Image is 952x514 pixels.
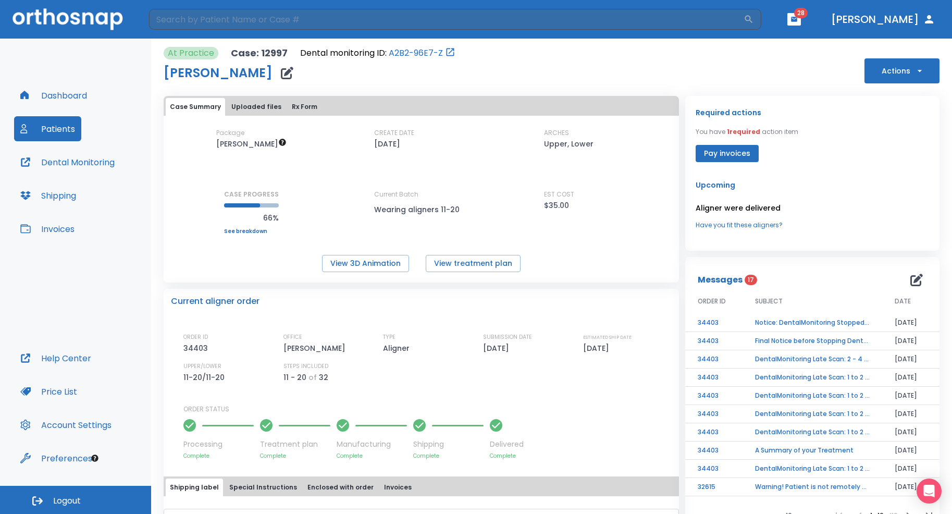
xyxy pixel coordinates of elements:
p: [DATE] [583,342,613,354]
h1: [PERSON_NAME] [164,67,273,79]
p: At Practice [168,47,214,59]
p: [DATE] [374,138,400,150]
td: DentalMonitoring Late Scan: 1 to 2 Weeks Notification [743,423,882,442]
p: Wearing aligners 11-20 [374,203,468,216]
button: Uploaded files [227,98,286,116]
button: Enclosed with order [303,479,378,496]
button: Pay invoices [696,145,759,162]
button: Help Center [14,346,97,371]
td: [DATE] [882,478,939,496]
button: Actions [864,58,939,83]
td: 34403 [685,442,743,460]
p: STEPS INCLUDED [283,362,328,371]
p: Complete [183,452,254,460]
button: View 3D Animation [322,255,409,272]
td: DentalMonitoring Late Scan: 1 to 2 Weeks Notification [743,405,882,423]
button: Shipping label [166,479,223,496]
a: See breakdown [224,228,279,235]
div: Open Intercom Messenger [917,479,942,504]
span: DATE [895,297,911,306]
p: Complete [490,452,524,460]
td: [DATE] [882,423,939,442]
td: 34403 [685,405,743,423]
button: Special Instructions [225,479,301,496]
span: 1 required [727,127,760,136]
button: Account Settings [14,412,118,437]
p: of [308,371,317,384]
p: ORDER ID [183,333,208,342]
td: A Summary of your Treatment [743,442,882,460]
img: Orthosnap [13,8,123,30]
td: 34403 [685,350,743,369]
td: [DATE] [882,350,939,369]
p: [DATE] [483,342,513,354]
p: Case: 12997 [231,47,288,59]
p: You have action item [696,127,798,137]
td: DentalMonitoring Late Scan: 1 to 2 Weeks Notification [743,369,882,387]
p: [PERSON_NAME] [283,342,349,354]
p: Upcoming [696,179,929,191]
p: Upper, Lower [544,138,594,150]
td: Warning! Patient is not remotely monitored [743,478,882,496]
p: Treatment plan [260,439,330,450]
td: 34403 [685,460,743,478]
div: tabs [166,479,677,496]
p: UPPER/LOWER [183,362,221,371]
p: Processing [183,439,254,450]
button: Patients [14,116,81,141]
div: Tooltip anchor [90,454,100,463]
p: Complete [260,452,330,460]
button: Rx Form [288,98,322,116]
p: Required actions [696,106,761,119]
td: DentalMonitoring Late Scan: 2 - 4 Weeks Notification [743,350,882,369]
td: Final Notice before Stopping DentalMonitoring [743,332,882,350]
input: Search by Patient Name or Case # [149,9,744,30]
td: 34403 [685,423,743,442]
p: 34403 [183,342,212,354]
td: [DATE] [882,314,939,332]
a: Dashboard [14,83,93,108]
button: Invoices [14,216,81,241]
button: Preferences [14,446,98,471]
p: TYPE [383,333,395,342]
p: Package [216,128,244,138]
p: Shipping [413,439,484,450]
button: Dental Monitoring [14,150,121,175]
button: Invoices [380,479,416,496]
p: Dental monitoring ID: [300,47,387,59]
button: [PERSON_NAME] [827,10,939,29]
span: Logout [53,495,81,507]
span: $35 per aligner [216,139,287,149]
div: tabs [166,98,677,116]
p: CASE PROGRESS [224,190,279,199]
td: [DATE] [882,442,939,460]
a: Have you fit these aligners? [696,221,929,230]
p: Complete [337,452,407,460]
button: View treatment plan [426,255,521,272]
p: ORDER STATUS [183,405,672,414]
p: SUBMISSION DATE [483,333,532,342]
span: SUBJECT [755,297,783,306]
p: 11-20/11-20 [183,371,228,384]
a: Price List [14,379,83,404]
p: Aligner [383,342,413,354]
p: $35.00 [544,199,569,212]
td: 32615 [685,478,743,496]
p: 32 [319,371,328,384]
td: [DATE] [882,369,939,387]
td: 34403 [685,314,743,332]
p: ESTIMATED SHIP DATE [583,333,632,342]
div: Open patient in dental monitoring portal [300,47,455,59]
button: Shipping [14,183,82,208]
td: [DATE] [882,332,939,350]
td: 34403 [685,369,743,387]
td: [DATE] [882,387,939,405]
td: [DATE] [882,460,939,478]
